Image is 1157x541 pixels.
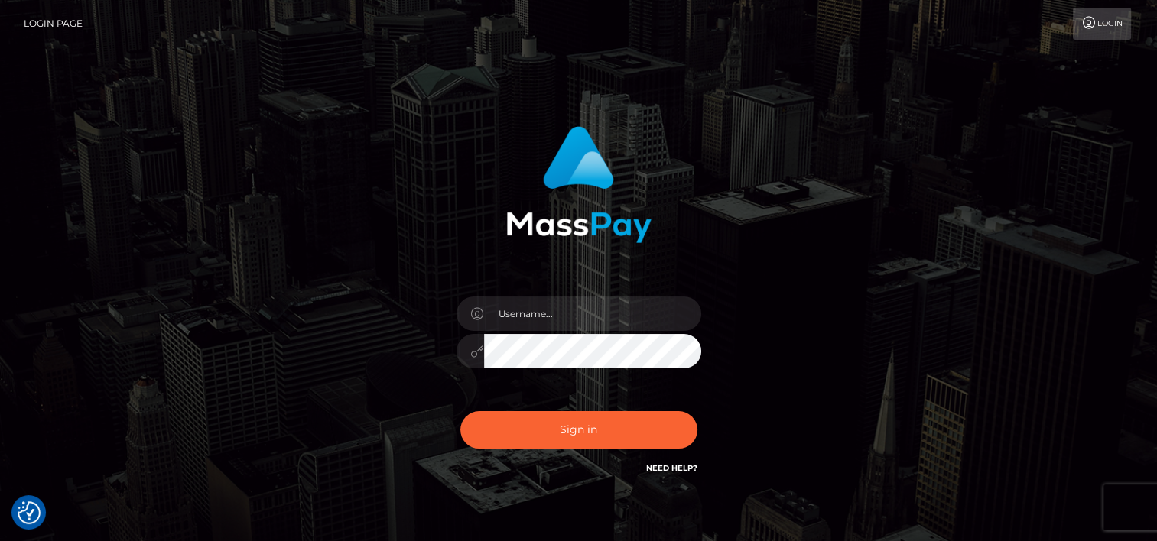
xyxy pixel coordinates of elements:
img: Revisit consent button [18,501,41,524]
button: Consent Preferences [18,501,41,524]
a: Login Page [24,8,83,40]
a: Need Help? [646,463,697,473]
a: Login [1073,8,1131,40]
img: MassPay Login [506,126,652,243]
button: Sign in [460,411,697,449]
input: Username... [484,296,701,331]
